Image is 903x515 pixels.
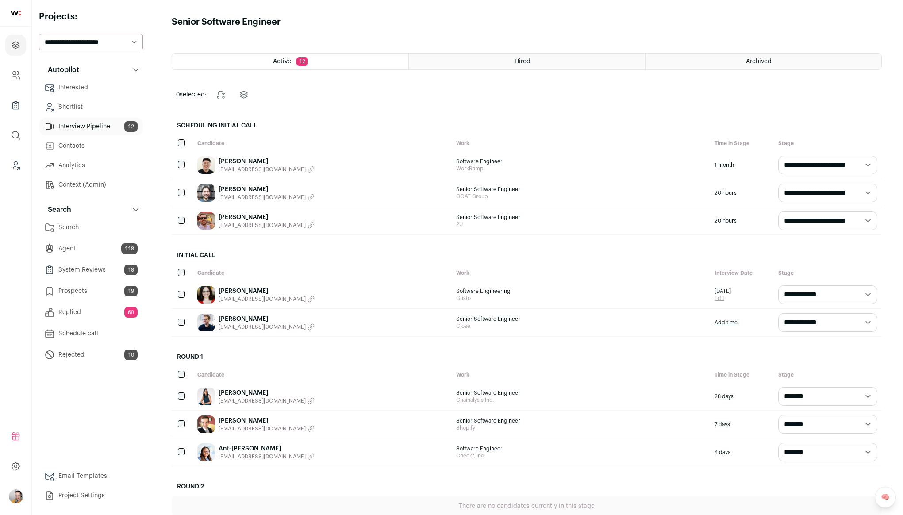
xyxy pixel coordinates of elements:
[39,487,143,504] a: Project Settings
[219,194,315,201] button: [EMAIL_ADDRESS][DOMAIN_NAME]
[39,11,143,23] h2: Projects:
[39,157,143,174] a: Analytics
[456,417,706,424] span: Senior Software Engineer
[219,287,315,296] a: [PERSON_NAME]
[11,11,21,15] img: wellfound-shorthand-0d5821cbd27db2630d0214b213865d53afaa358527fdda9d0ea32b1df1b89c2c.svg
[219,323,306,331] span: [EMAIL_ADDRESS][DOMAIN_NAME]
[42,65,79,75] p: Autopilot
[197,156,215,174] img: 85f810bf953b86219953e44285c17645e48f306f6237303c3408ad8ae914d965
[172,116,882,135] h2: Scheduling Initial Call
[456,424,706,431] span: Shopify
[746,58,772,65] span: Archived
[774,367,882,383] div: Stage
[219,213,315,222] a: [PERSON_NAME]
[39,304,143,321] a: Replied68
[219,157,315,166] a: [PERSON_NAME]
[710,207,774,234] div: 20 hours
[456,445,706,452] span: Software Engineer
[219,425,315,432] button: [EMAIL_ADDRESS][DOMAIN_NAME]
[456,295,706,302] span: Gusto
[197,286,215,304] img: d437f433baaebe49deb7b7b990858bbc7c20171c19dd3f53ff5973e83a3d83e8
[39,325,143,342] a: Schedule call
[172,16,281,28] h1: Senior Software Engineer
[197,314,215,331] img: 8a7599af67a19164e2ccfbd28eb220d0f95de6a12279813115bef54d508b65eb
[452,135,711,151] div: Work
[193,265,452,281] div: Candidate
[296,57,308,66] span: 12
[124,265,138,275] span: 18
[197,415,215,433] img: d9a29fbed2765017447a3b08785af09e345fab86bbc2532f0b96db5fc0260860.jpg
[875,487,896,508] a: 🧠
[219,397,306,404] span: [EMAIL_ADDRESS][DOMAIN_NAME]
[197,388,215,405] img: 6065c5c2081709d026abbaba977fbf6d524315e99be182c8f2543e4b394e403a
[39,118,143,135] a: Interview Pipeline12
[39,98,143,116] a: Shortlist
[5,65,26,86] a: Company and ATS Settings
[409,54,645,69] a: Hired
[219,166,315,173] button: [EMAIL_ADDRESS][DOMAIN_NAME]
[456,193,706,200] span: GOAT Group
[710,411,774,438] div: 7 days
[39,240,143,257] a: Agent118
[452,367,711,383] div: Work
[219,444,315,453] a: Ant-[PERSON_NAME]
[219,323,315,331] button: [EMAIL_ADDRESS][DOMAIN_NAME]
[452,265,711,281] div: Work
[176,90,207,99] span: selected:
[219,453,306,460] span: [EMAIL_ADDRESS][DOMAIN_NAME]
[39,137,143,155] a: Contacts
[710,151,774,179] div: 1 month
[5,95,26,116] a: Company Lists
[219,397,315,404] button: [EMAIL_ADDRESS][DOMAIN_NAME]
[219,453,315,460] button: [EMAIL_ADDRESS][DOMAIN_NAME]
[121,243,138,254] span: 118
[124,121,138,132] span: 12
[219,194,306,201] span: [EMAIL_ADDRESS][DOMAIN_NAME]
[273,58,291,65] span: Active
[39,79,143,96] a: Interested
[710,179,774,207] div: 20 hours
[219,222,306,229] span: [EMAIL_ADDRESS][DOMAIN_NAME]
[39,261,143,279] a: System Reviews18
[124,350,138,360] span: 10
[39,176,143,194] a: Context (Admin)
[456,158,706,165] span: Software Engineer
[710,135,774,151] div: Time in Stage
[456,288,706,295] span: Software Engineering
[39,219,143,236] a: Search
[774,265,882,281] div: Stage
[456,315,706,323] span: Senior Software Engineer
[715,288,731,295] span: [DATE]
[39,282,143,300] a: Prospects19
[176,92,180,98] span: 0
[219,315,315,323] a: [PERSON_NAME]
[219,416,315,425] a: [PERSON_NAME]
[219,296,306,303] span: [EMAIL_ADDRESS][DOMAIN_NAME]
[172,477,882,496] h2: Round 2
[193,135,452,151] div: Candidate
[39,346,143,364] a: Rejected10
[42,204,71,215] p: Search
[710,265,774,281] div: Interview Date
[515,58,530,65] span: Hired
[219,425,306,432] span: [EMAIL_ADDRESS][DOMAIN_NAME]
[219,185,315,194] a: [PERSON_NAME]
[39,467,143,485] a: Email Templates
[646,54,881,69] a: Archived
[774,135,882,151] div: Stage
[456,165,706,172] span: WorkRamp
[456,214,706,221] span: Senior Software Engineer
[172,246,882,265] h2: Initial Call
[710,367,774,383] div: Time in Stage
[39,201,143,219] button: Search
[710,383,774,410] div: 28 days
[172,347,882,367] h2: Round 1
[210,84,231,105] button: Change stage
[456,323,706,330] span: Close
[193,367,452,383] div: Candidate
[456,221,706,228] span: 2U
[197,443,215,461] img: 1b29a02c860884994709acb223112d3c8a8f03956824f3aea5df3d44ce8decd0
[710,438,774,466] div: 4 days
[5,155,26,176] a: Leads (Backoffice)
[219,222,315,229] button: [EMAIL_ADDRESS][DOMAIN_NAME]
